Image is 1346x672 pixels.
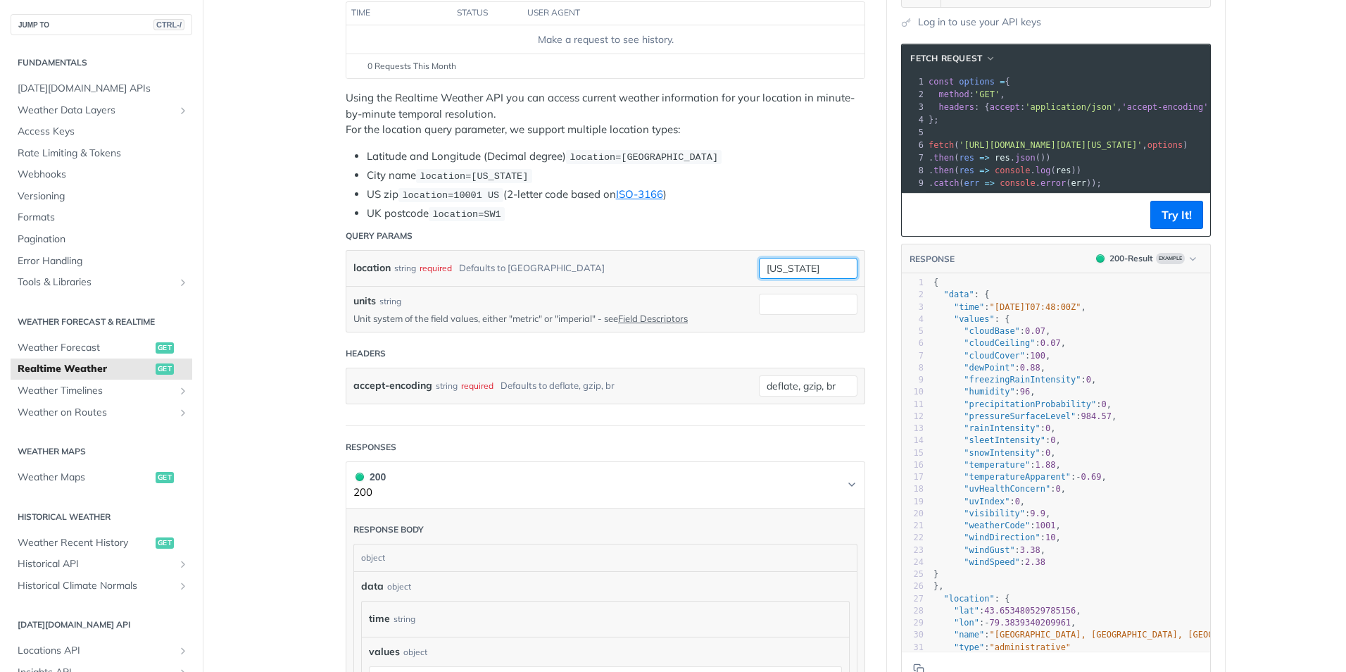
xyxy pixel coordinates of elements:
[990,102,1020,112] span: accept
[902,459,924,471] div: 16
[18,557,174,571] span: Historical API
[18,471,152,485] span: Weather Maps
[1086,375,1091,385] span: 0
[18,362,152,376] span: Realtime Weather
[933,178,959,188] span: catch
[1050,435,1055,445] span: 0
[902,177,926,189] div: 9
[1036,521,1056,530] span: 1001
[902,508,924,520] div: 20
[933,581,944,591] span: },
[909,252,955,266] button: RESPONSE
[902,126,926,139] div: 5
[522,2,836,25] th: user agent
[902,289,924,301] div: 2
[156,342,174,354] span: get
[177,105,189,116] button: Show subpages for Weather Data Layers
[11,272,192,293] a: Tools & LibrariesShow subpages for Tools & Libraries
[933,338,1066,348] span: : ,
[959,77,995,87] span: options
[11,121,192,142] a: Access Keys
[954,314,995,324] span: "values"
[1109,252,1153,265] div: 200 - Result
[933,399,1112,409] span: : ,
[1040,338,1061,348] span: 0.07
[933,533,1061,542] span: : ,
[346,441,396,454] div: Responses
[933,423,1056,433] span: : ,
[11,445,192,458] h2: Weather Maps
[964,399,1096,409] span: "precipitationProbability"
[933,326,1050,336] span: : ,
[902,593,924,605] div: 27
[938,102,974,112] span: headers
[1147,140,1183,150] span: options
[943,290,974,299] span: "data"
[938,89,969,99] span: method
[461,375,493,396] div: required
[18,254,189,268] span: Error Handling
[11,207,192,228] a: Formats
[905,51,1000,66] button: fetch Request
[902,151,926,164] div: 7
[436,375,458,396] div: string
[990,642,1071,652] span: "administrative"
[933,351,1050,361] span: : ,
[1055,484,1060,494] span: 0
[1122,102,1209,112] span: 'accept-encoding'
[1040,178,1066,188] span: error
[929,140,1188,150] span: ( , )
[933,302,1086,312] span: : ,
[990,302,1081,312] span: "[DATE]T07:48:00Z"
[1036,166,1051,175] span: log
[11,618,192,631] h2: [DATE][DOMAIN_NAME] API
[387,580,411,593] div: object
[1150,201,1203,229] button: Try It!
[353,312,738,325] p: Unit system of the field values, either "metric" or "imperial" - see
[11,229,192,250] a: Pagination
[902,164,926,177] div: 8
[902,374,924,386] div: 9
[394,609,415,629] div: string
[11,78,192,99] a: [DATE][DOMAIN_NAME] APIs
[902,447,924,459] div: 15
[156,472,174,483] span: get
[964,484,1050,494] span: "uvHealthConcern"
[1025,102,1117,112] span: 'application/json'
[11,56,192,69] h2: Fundamentals
[11,186,192,207] a: Versioning
[1020,363,1040,373] span: 0.88
[902,520,924,532] div: 21
[902,101,926,113] div: 3
[995,166,1031,175] span: console
[984,618,989,628] span: -
[18,406,174,420] span: Weather on Routes
[177,277,189,288] button: Show subpages for Tools & Libraries
[1045,423,1050,433] span: 0
[933,472,1107,482] span: : ,
[177,580,189,592] button: Show subpages for Historical Climate Normals
[11,380,192,402] a: Weather TimelinesShow subpages for Weather Timelines
[367,206,865,222] li: UK postcode
[985,178,995,188] span: =>
[1045,533,1055,542] span: 10
[177,407,189,418] button: Show subpages for Weather on Routes
[902,362,924,374] div: 8
[420,258,452,278] div: required
[964,338,1035,348] span: "cloudCeiling"
[1036,460,1056,470] span: 1.88
[902,629,924,641] div: 30
[964,557,1019,567] span: "windSpeed"
[1096,254,1105,263] span: 200
[18,536,152,550] span: Weather Recent History
[902,411,924,423] div: 12
[352,32,859,47] div: Make a request to see history.
[974,89,1000,99] span: 'GET'
[964,472,1071,482] span: "temperatureApparent"
[11,100,192,121] a: Weather Data LayersShow subpages for Weather Data Layers
[933,363,1045,373] span: : ,
[964,178,980,188] span: err
[1020,545,1040,555] span: 3.38
[964,448,1040,458] span: "snowIntensity"
[1101,399,1106,409] span: 0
